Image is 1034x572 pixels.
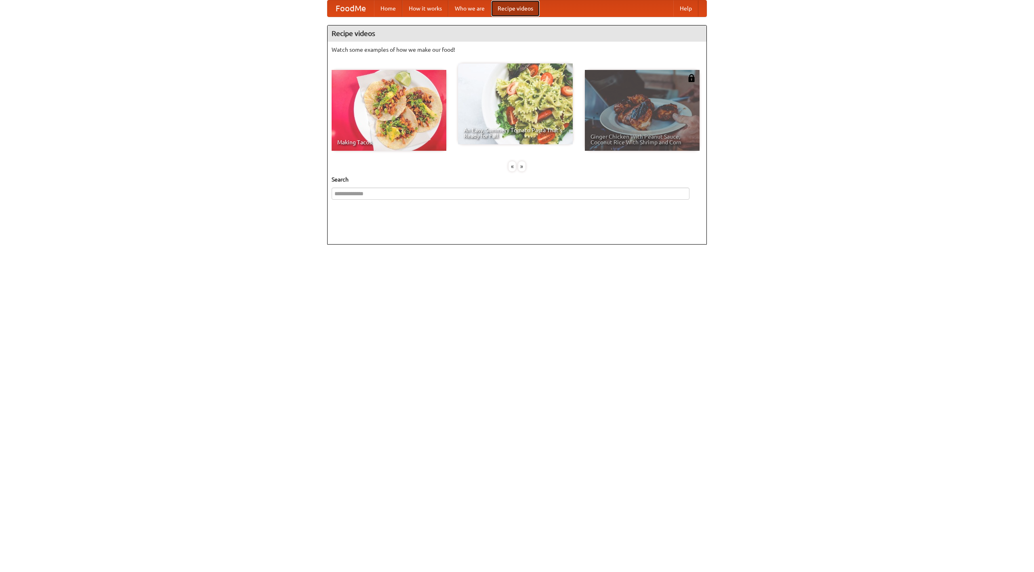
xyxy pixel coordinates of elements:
span: Making Tacos [337,139,441,145]
a: Recipe videos [491,0,540,17]
a: Who we are [448,0,491,17]
h5: Search [332,175,702,184]
a: FoodMe [328,0,374,17]
a: How it works [402,0,448,17]
img: 483408.png [687,74,696,82]
p: Watch some examples of how we make our food! [332,46,702,54]
span: An Easy, Summery Tomato Pasta That's Ready for Fall [464,127,567,139]
a: Help [673,0,698,17]
div: » [518,161,525,171]
a: An Easy, Summery Tomato Pasta That's Ready for Fall [458,63,573,144]
h4: Recipe videos [328,25,706,42]
a: Home [374,0,402,17]
div: « [509,161,516,171]
a: Making Tacos [332,70,446,151]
